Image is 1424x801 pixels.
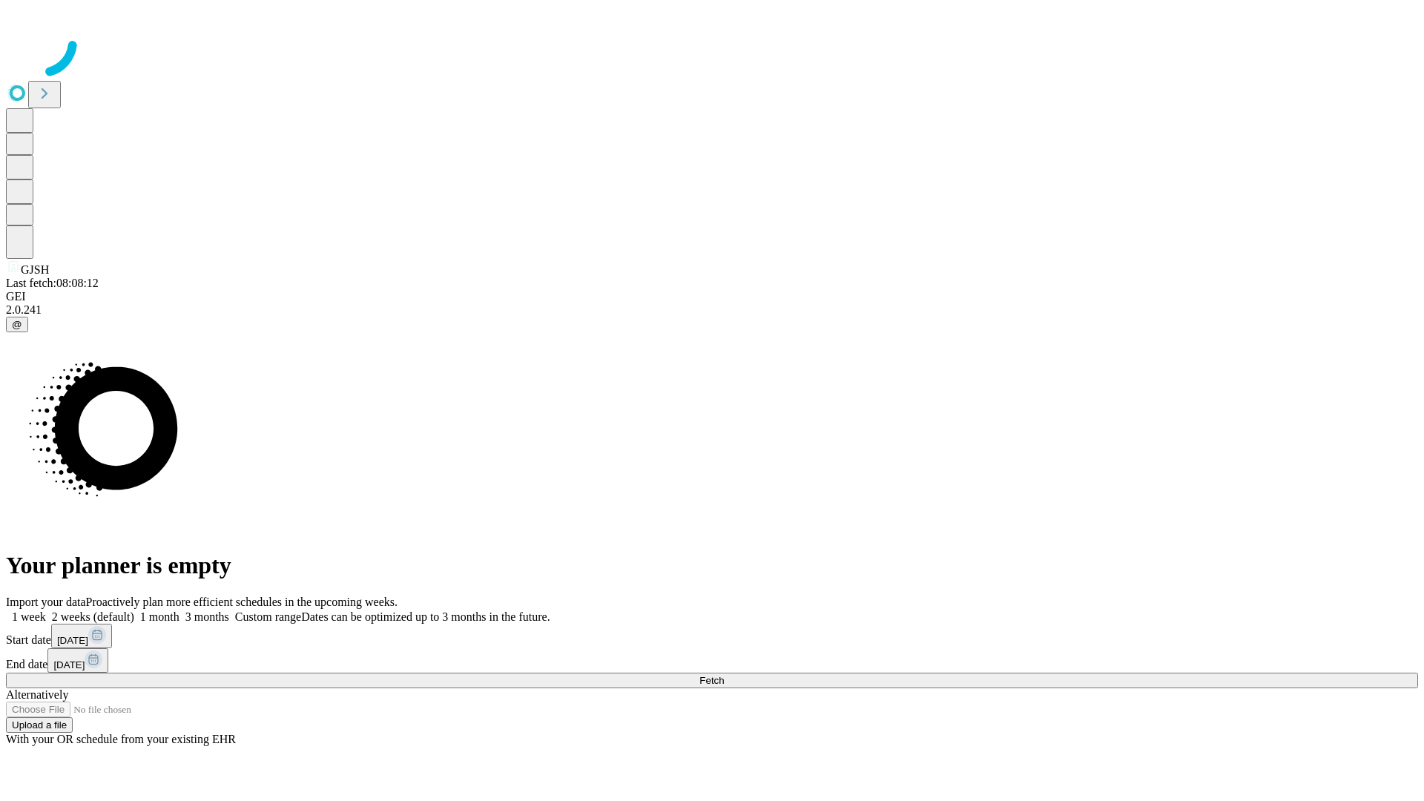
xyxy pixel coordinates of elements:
[140,610,179,623] span: 1 month
[21,263,49,276] span: GJSH
[6,624,1418,648] div: Start date
[6,317,28,332] button: @
[53,659,85,670] span: [DATE]
[86,596,398,608] span: Proactively plan more efficient schedules in the upcoming weeks.
[6,688,68,701] span: Alternatively
[51,624,112,648] button: [DATE]
[699,675,724,686] span: Fetch
[235,610,301,623] span: Custom range
[301,610,550,623] span: Dates can be optimized up to 3 months in the future.
[6,648,1418,673] div: End date
[57,635,88,646] span: [DATE]
[6,596,86,608] span: Import your data
[47,648,108,673] button: [DATE]
[185,610,229,623] span: 3 months
[6,277,99,289] span: Last fetch: 08:08:12
[12,319,22,330] span: @
[6,733,236,745] span: With your OR schedule from your existing EHR
[6,552,1418,579] h1: Your planner is empty
[6,290,1418,303] div: GEI
[6,717,73,733] button: Upload a file
[12,610,46,623] span: 1 week
[6,303,1418,317] div: 2.0.241
[6,673,1418,688] button: Fetch
[52,610,134,623] span: 2 weeks (default)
